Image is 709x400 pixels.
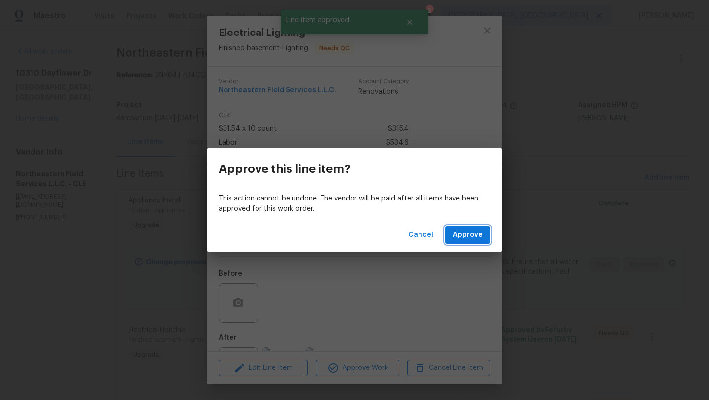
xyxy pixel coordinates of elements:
p: This action cannot be undone. The vendor will be paid after all items have been approved for this... [219,194,490,214]
button: Approve [445,226,490,244]
button: Cancel [404,226,437,244]
span: Approve [453,229,483,241]
span: Cancel [408,229,433,241]
h3: Approve this line item? [219,162,351,176]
